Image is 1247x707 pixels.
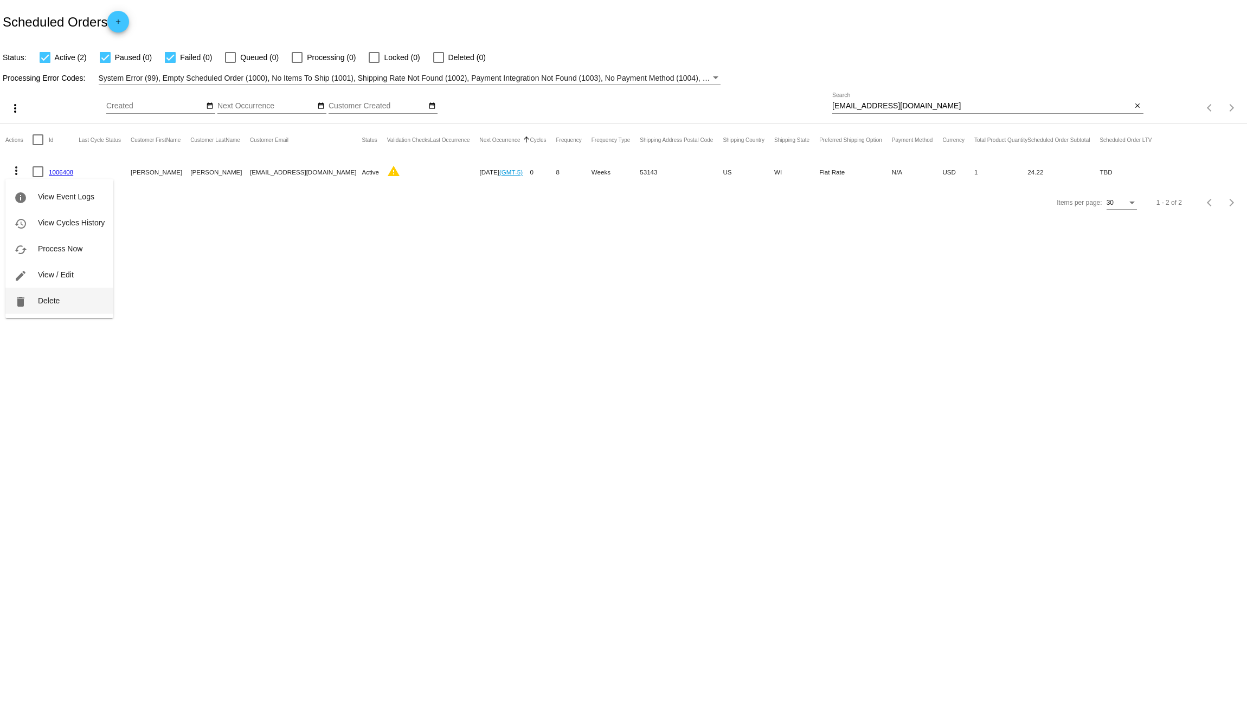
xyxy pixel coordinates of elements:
[14,243,27,256] mat-icon: cached
[38,192,94,201] span: View Event Logs
[14,191,27,204] mat-icon: info
[38,218,105,227] span: View Cycles History
[38,244,82,253] span: Process Now
[38,296,60,305] span: Delete
[14,217,27,230] mat-icon: history
[14,269,27,282] mat-icon: edit
[38,270,74,279] span: View / Edit
[14,295,27,308] mat-icon: delete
